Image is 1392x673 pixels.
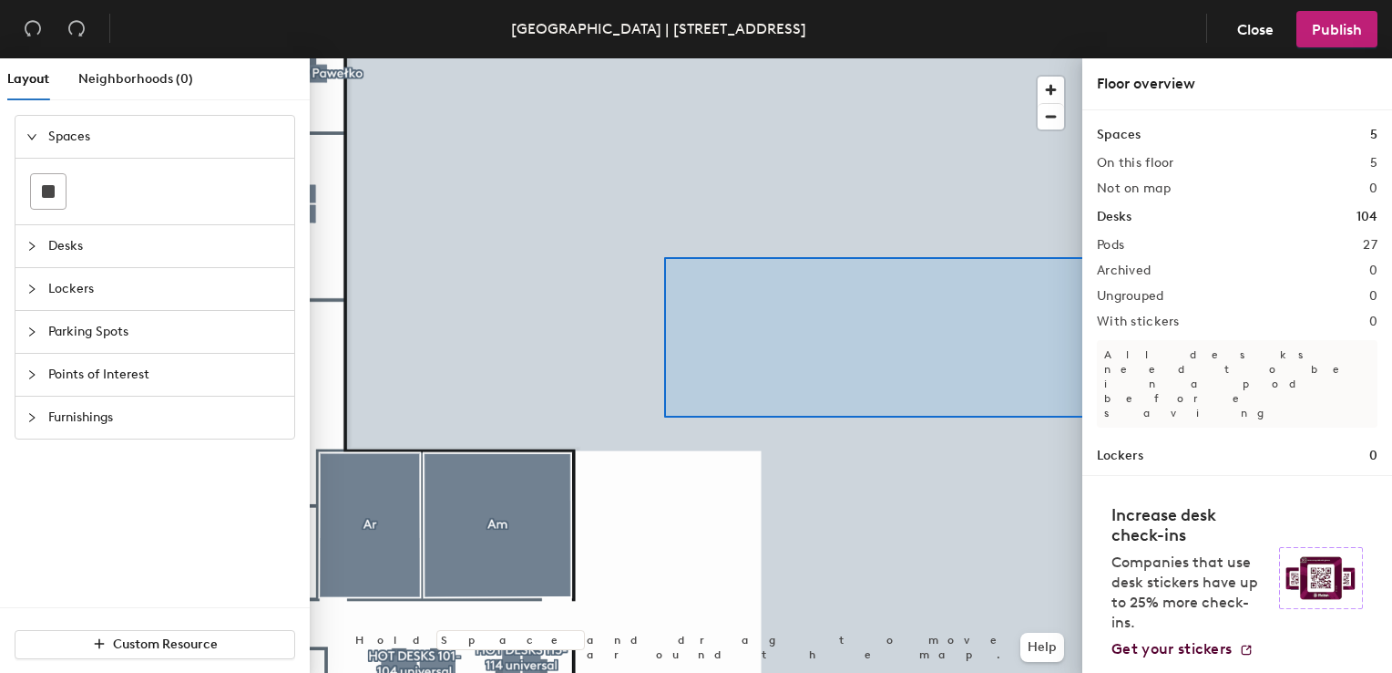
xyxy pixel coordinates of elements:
h1: Spaces [1097,125,1141,145]
button: Redo (⌘ + ⇧ + Z) [58,11,95,47]
span: Layout [7,71,49,87]
span: collapsed [26,412,37,423]
h1: 104 [1356,207,1377,227]
span: expanded [26,131,37,142]
div: Floor overview [1097,73,1377,95]
h2: 27 [1363,238,1377,253]
h2: 0 [1369,181,1377,196]
span: Lockers [48,268,283,310]
h2: 0 [1369,289,1377,304]
h2: With stickers [1097,315,1180,329]
h2: Archived [1097,264,1151,278]
h2: On this floor [1097,156,1174,171]
span: Furnishings [48,397,283,439]
span: Get your stickers [1111,640,1232,657]
button: Custom Resource [15,630,295,659]
span: Desks [48,225,283,267]
span: Points of Interest [48,354,283,396]
h2: 5 [1370,156,1377,171]
h2: 0 [1369,264,1377,278]
button: Help [1020,633,1064,662]
span: collapsed [26,284,37,295]
span: Spaces [48,116,283,158]
h1: Desks [1097,207,1131,227]
h2: Pods [1097,238,1124,253]
h1: Lockers [1097,446,1143,466]
h1: 0 [1369,446,1377,466]
span: collapsed [26,326,37,337]
button: Close [1222,11,1289,47]
button: Undo (⌘ + Z) [15,11,51,47]
button: Publish [1296,11,1377,47]
div: [GEOGRAPHIC_DATA] | [STREET_ADDRESS] [511,17,806,40]
span: Publish [1312,21,1362,38]
p: Companies that use desk stickers have up to 25% more check-ins. [1111,553,1268,633]
h4: Increase desk check-ins [1111,505,1268,545]
p: All desks need to be in a pod before saving [1097,340,1377,428]
span: collapsed [26,241,37,252]
h2: Not on map [1097,181,1171,196]
h2: Ungrouped [1097,289,1164,304]
span: collapsed [26,369,37,380]
a: Get your stickers [1111,640,1254,658]
span: Custom Resource [113,637,218,652]
span: Parking Spots [48,311,283,353]
span: Neighborhoods (0) [78,71,193,87]
h1: 5 [1370,125,1377,145]
h2: 0 [1369,315,1377,329]
img: Sticker logo [1279,547,1363,609]
span: Close [1237,21,1274,38]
